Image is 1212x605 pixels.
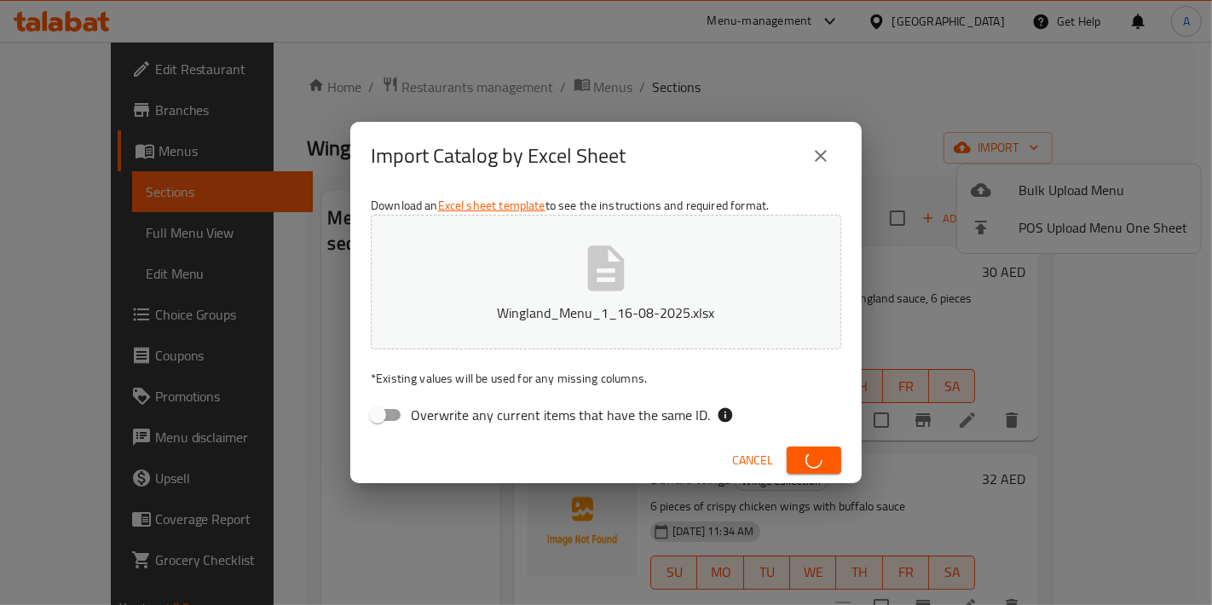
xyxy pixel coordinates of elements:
[397,302,815,323] p: Wingland_Menu_1_16-08-2025.xlsx
[350,190,862,437] div: Download an to see the instructions and required format.
[800,135,841,176] button: close
[371,142,626,170] h2: Import Catalog by Excel Sheet
[732,450,773,471] span: Cancel
[411,405,710,425] span: Overwrite any current items that have the same ID.
[371,215,841,349] button: Wingland_Menu_1_16-08-2025.xlsx
[438,194,545,216] a: Excel sheet template
[717,406,734,423] svg: If the overwrite option isn't selected, then the items that match an existing ID will be ignored ...
[371,370,841,387] p: Existing values will be used for any missing columns.
[725,445,780,476] button: Cancel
